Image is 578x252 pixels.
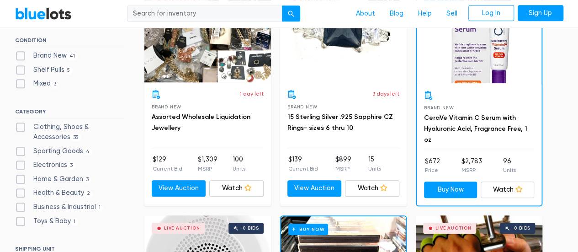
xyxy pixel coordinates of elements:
[425,156,440,175] li: $672
[240,90,264,98] p: 1 day left
[345,180,399,197] a: Watch
[64,67,73,74] span: 5
[503,156,516,175] li: 96
[152,113,250,132] a: Assorted Wholesale Liquidation Jewellery
[349,5,382,22] a: About
[152,180,206,197] a: View Auction
[152,104,181,109] span: Brand New
[287,113,393,132] a: 15 Sterling Silver .925 Sapphire CZ Rings- sizes 6 thru 10
[288,224,328,235] h6: Buy Now
[15,122,124,142] label: Clothing, Shoes & Accessories
[368,155,381,173] li: 15
[382,5,411,22] a: Blog
[514,226,530,231] div: 0 bids
[83,176,92,183] span: 3
[96,204,104,211] span: 1
[15,108,124,118] h6: CATEGORY
[243,226,259,231] div: 0 bids
[461,166,482,174] p: MSRP
[83,148,93,155] span: 4
[197,165,217,173] p: MSRP
[424,114,527,144] a: CeraVe Vitamin C Serum with Hyaluronic Acid, Fragrance Free, 1 oz
[503,166,516,174] p: Units
[287,104,317,109] span: Brand New
[424,182,477,198] a: Buy Now
[197,155,217,173] li: $1,309
[233,165,245,173] p: Units
[335,165,351,173] p: MSRP
[468,5,514,21] a: Log In
[372,90,399,98] p: 3 days left
[15,188,93,198] label: Health & Beauty
[153,165,182,173] p: Current Bid
[335,155,351,173] li: $899
[67,162,76,169] span: 3
[368,165,381,173] p: Units
[411,5,439,22] a: Help
[15,79,59,89] label: Mixed
[67,53,78,60] span: 41
[287,180,342,197] a: View Auction
[164,226,200,231] div: Live Auction
[425,166,440,174] p: Price
[15,146,93,156] label: Sporting Goods
[15,202,104,212] label: Business & Industrial
[84,190,93,198] span: 2
[71,218,79,225] span: 1
[15,174,92,184] label: Home & Garden
[15,7,72,20] a: BlueLots
[518,5,563,21] a: Sign Up
[15,160,76,170] label: Electronics
[435,226,472,231] div: Live Auction
[51,81,59,88] span: 3
[439,5,465,22] a: Sell
[127,5,282,22] input: Search for inventory
[481,182,534,198] a: Watch
[153,155,182,173] li: $129
[15,37,124,47] h6: CONDITION
[70,134,82,141] span: 35
[15,51,78,61] label: Brand New
[288,165,318,173] p: Current Bid
[288,155,318,173] li: $139
[461,156,482,175] li: $2,783
[233,155,245,173] li: 100
[209,180,264,197] a: Watch
[15,216,79,226] label: Toys & Baby
[15,65,73,75] label: Shelf Pulls
[424,105,454,110] span: Brand New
